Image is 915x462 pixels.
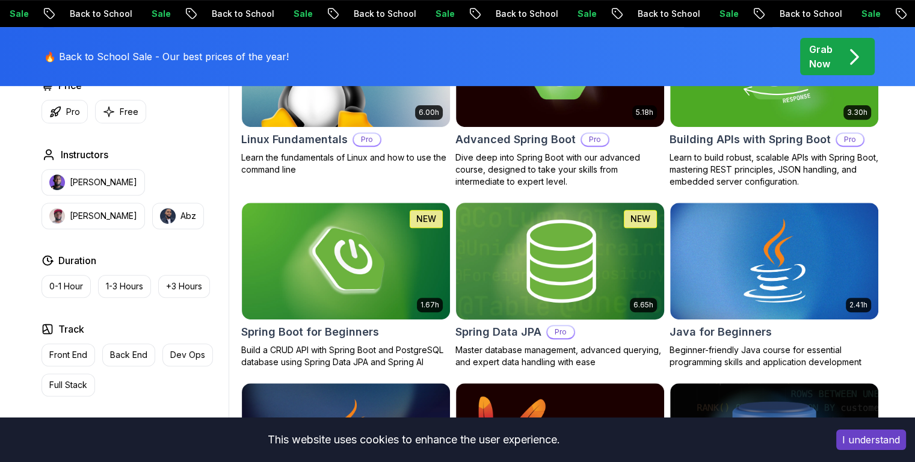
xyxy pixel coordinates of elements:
[152,203,204,229] button: instructor imgAbz
[836,430,906,450] button: Accept cookies
[344,8,425,20] p: Back to School
[636,108,653,117] p: 5.18h
[241,131,348,148] h2: Linux Fundamentals
[627,8,709,20] p: Back to School
[110,349,147,361] p: Back End
[120,106,138,118] p: Free
[670,203,878,319] img: Java for Beginners card
[180,210,196,222] p: Abz
[42,100,88,123] button: Pro
[849,300,867,310] p: 2.41h
[769,8,851,20] p: Back to School
[242,203,450,319] img: Spring Boot for Beginners card
[670,10,879,188] a: Building APIs with Spring Boot card3.30hBuilding APIs with Spring BootProLearn to build robust, s...
[158,275,210,298] button: +3 Hours
[709,8,748,20] p: Sale
[847,108,867,117] p: 3.30h
[485,8,567,20] p: Back to School
[455,324,541,340] h2: Spring Data JPA
[670,324,772,340] h2: Java for Beginners
[241,324,379,340] h2: Spring Boot for Beginners
[582,134,608,146] p: Pro
[416,213,436,225] p: NEW
[670,202,879,368] a: Java for Beginners card2.41hJava for BeginnersBeginner-friendly Java course for essential program...
[49,379,87,391] p: Full Stack
[547,326,574,338] p: Pro
[42,275,91,298] button: 0-1 Hour
[42,374,95,396] button: Full Stack
[70,210,137,222] p: [PERSON_NAME]
[49,174,65,190] img: instructor img
[58,322,84,336] h2: Track
[202,8,283,20] p: Back to School
[241,10,451,176] a: Linux Fundamentals card6.00hLinux FundamentalsProLearn the fundamentals of Linux and how to use t...
[421,300,439,310] p: 1.67h
[170,349,205,361] p: Dev Ops
[162,343,213,366] button: Dev Ops
[42,169,145,196] button: instructor img[PERSON_NAME]
[837,134,863,146] p: Pro
[851,8,890,20] p: Sale
[166,280,202,292] p: +3 Hours
[98,275,151,298] button: 1-3 Hours
[455,344,665,368] p: Master database management, advanced querying, and expert data handling with ease
[455,152,665,188] p: Dive deep into Spring Boot with our advanced course, designed to take your skills from intermedia...
[455,202,665,368] a: Spring Data JPA card6.65hNEWSpring Data JPAProMaster database management, advanced querying, and ...
[49,280,83,292] p: 0-1 Hour
[241,152,451,176] p: Learn the fundamentals of Linux and how to use the command line
[633,300,653,310] p: 6.65h
[455,131,576,148] h2: Advanced Spring Boot
[241,202,451,368] a: Spring Boot for Beginners card1.67hNEWSpring Boot for BeginnersBuild a CRUD API with Spring Boot ...
[49,349,87,361] p: Front End
[630,213,650,225] p: NEW
[102,343,155,366] button: Back End
[106,280,143,292] p: 1-3 Hours
[670,344,879,368] p: Beginner-friendly Java course for essential programming skills and application development
[670,152,879,188] p: Learn to build robust, scalable APIs with Spring Boot, mastering REST principles, JSON handling, ...
[60,8,141,20] p: Back to School
[58,253,96,268] h2: Duration
[9,427,818,453] div: This website uses cookies to enhance the user experience.
[44,49,289,64] p: 🔥 Back to School Sale - Our best prices of the year!
[354,134,380,146] p: Pro
[451,200,669,322] img: Spring Data JPA card
[66,106,80,118] p: Pro
[141,8,180,20] p: Sale
[455,10,665,188] a: Advanced Spring Boot card5.18hAdvanced Spring BootProDive deep into Spring Boot with our advanced...
[419,108,439,117] p: 6.00h
[42,343,95,366] button: Front End
[42,203,145,229] button: instructor img[PERSON_NAME]
[425,8,464,20] p: Sale
[61,147,108,162] h2: Instructors
[49,208,65,224] img: instructor img
[670,131,831,148] h2: Building APIs with Spring Boot
[567,8,606,20] p: Sale
[241,344,451,368] p: Build a CRUD API with Spring Boot and PostgreSQL database using Spring Data JPA and Spring AI
[809,42,833,71] p: Grab Now
[70,176,137,188] p: [PERSON_NAME]
[283,8,322,20] p: Sale
[95,100,146,123] button: Free
[160,208,176,224] img: instructor img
